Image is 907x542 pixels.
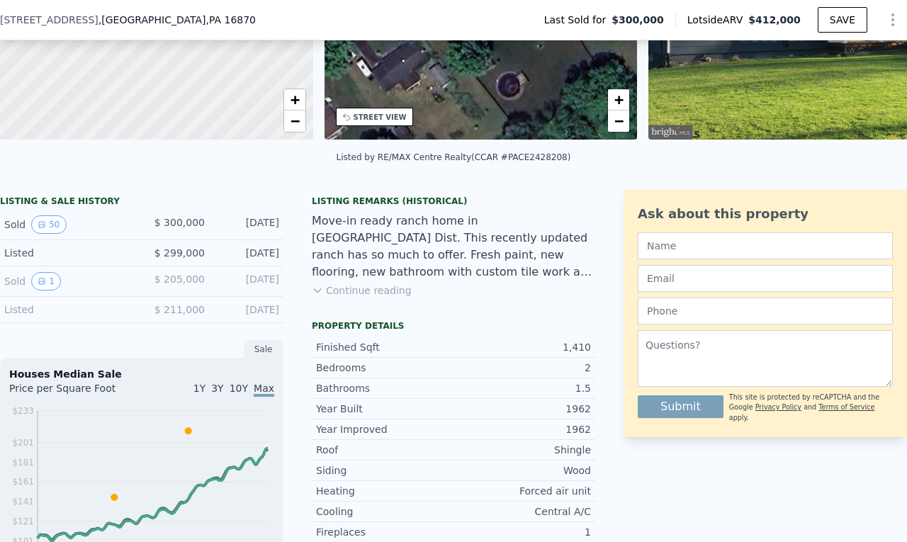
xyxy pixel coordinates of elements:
span: $412,000 [748,14,801,26]
input: Name [638,232,893,259]
tspan: $121 [12,516,34,526]
span: + [614,91,624,108]
div: Finished Sqft [316,340,453,354]
div: STREET VIEW [354,112,407,123]
span: Lotside ARV [687,13,748,27]
div: This site is protected by reCAPTCHA and the Google and apply. [729,393,893,423]
input: Email [638,265,893,292]
span: $300,000 [612,13,664,27]
div: Heating [316,484,453,498]
a: Zoom out [284,111,305,132]
button: View historical data [31,272,61,290]
span: Last Sold for [544,13,612,27]
div: Listed [4,246,130,260]
span: $ 300,000 [154,217,205,228]
span: , [GEOGRAPHIC_DATA] [98,13,256,27]
tspan: $181 [12,458,34,468]
div: Ask about this property [638,204,893,224]
div: Roof [316,443,453,457]
div: Year Improved [316,422,453,436]
div: Listing Remarks (Historical) [312,196,595,207]
div: Fireplaces [316,525,453,539]
div: Forced air unit [453,484,591,498]
div: Bedrooms [316,361,453,375]
span: $ 205,000 [154,273,205,285]
input: Phone [638,298,893,324]
div: Wood [453,463,591,478]
button: Submit [638,395,723,418]
a: Zoom out [608,111,629,132]
div: [DATE] [216,246,279,260]
tspan: $233 [12,406,34,416]
div: 1962 [453,402,591,416]
a: Zoom in [284,89,305,111]
span: , PA 16870 [205,14,256,26]
div: Siding [316,463,453,478]
div: Sold [4,272,130,290]
span: 3Y [211,383,223,394]
div: Move-in ready ranch home in [GEOGRAPHIC_DATA] Dist. This recently updated ranch has so much to of... [312,213,595,281]
a: Privacy Policy [755,403,801,411]
a: Zoom in [608,89,629,111]
div: 1 [453,525,591,539]
button: SAVE [818,7,867,33]
div: Central A/C [453,504,591,519]
div: Houses Median Sale [9,367,274,381]
button: View historical data [31,215,66,234]
tspan: $201 [12,438,34,448]
tspan: $141 [12,497,34,507]
span: $ 211,000 [154,304,205,315]
div: Year Built [316,402,453,416]
div: Property details [312,320,595,332]
div: [DATE] [216,272,279,290]
tspan: $161 [12,477,34,487]
div: Shingle [453,443,591,457]
div: Listed by RE/MAX Centre Realty (CCAR #PACE2428208) [337,152,571,162]
div: 1,410 [453,340,591,354]
div: Price per Square Foot [9,381,142,404]
div: Sale [244,340,283,358]
span: − [614,112,624,130]
div: [DATE] [216,215,279,234]
div: 2 [453,361,591,375]
span: + [290,91,299,108]
div: Cooling [316,504,453,519]
span: $ 299,000 [154,247,205,259]
div: Listed [4,303,130,317]
span: 1Y [193,383,205,394]
span: 10Y [230,383,248,394]
div: 1962 [453,422,591,436]
span: Max [254,383,274,397]
button: Continue reading [312,283,412,298]
div: 1.5 [453,381,591,395]
a: Terms of Service [818,403,874,411]
span: − [290,112,299,130]
div: Sold [4,215,130,234]
button: Show Options [879,6,907,34]
div: [DATE] [216,303,279,317]
div: Bathrooms [316,381,453,395]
